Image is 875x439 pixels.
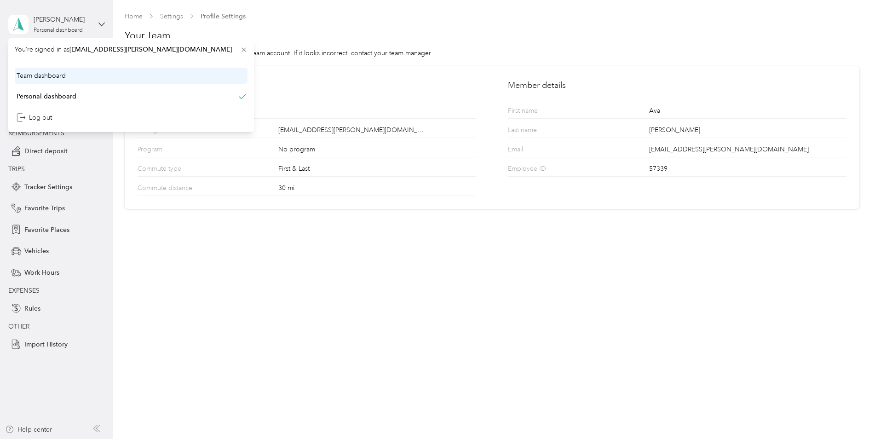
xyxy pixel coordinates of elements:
[24,304,40,313] span: Rules
[138,164,208,176] p: Commute type
[278,183,476,196] div: 30 mi
[24,246,49,256] span: Vehicles
[69,46,232,53] span: [EMAIL_ADDRESS][PERSON_NAME][DOMAIN_NAME]
[8,287,40,295] span: EXPENSES
[649,164,846,176] div: 57339
[24,203,65,213] span: Favorite Trips
[649,125,846,138] div: [PERSON_NAME]
[649,144,846,157] div: [EMAIL_ADDRESS][PERSON_NAME][DOMAIN_NAME]
[823,387,875,439] iframe: Everlance-gr Chat Button Frame
[125,29,859,42] h1: Your Team
[508,164,579,176] p: Employee ID
[278,164,476,176] div: First & Last
[138,144,208,157] p: Program
[508,79,846,92] h2: Member details
[24,268,59,277] span: Work Hours
[17,92,76,101] div: Personal dashboard
[34,15,91,24] div: [PERSON_NAME]
[649,106,846,118] div: Ava
[125,12,143,20] a: Home
[508,144,579,157] p: Email
[508,125,579,138] p: Last name
[34,28,83,33] div: Personal dashboard
[8,323,29,330] span: OTHER
[17,71,66,81] div: Team dashboard
[8,129,64,137] span: REIMBURSEMENTS
[278,144,476,157] div: No program
[201,12,246,21] span: Profile Settings
[24,225,69,235] span: Favorite Places
[160,12,183,20] a: Settings
[24,146,68,156] span: Direct deposit
[17,113,52,122] div: Log out
[508,106,579,118] p: First name
[278,125,426,135] span: [EMAIL_ADDRESS][PERSON_NAME][DOMAIN_NAME]
[24,340,68,349] span: Import History
[125,48,859,58] div: This is the information associated with your team account. If it looks incorrect, contact your te...
[8,165,25,173] span: TRIPS
[138,79,476,92] h2: Team details
[138,183,208,196] p: Commute distance
[24,182,72,192] span: Tracker Settings
[15,45,248,54] span: You’re signed in as
[5,425,52,434] button: Help center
